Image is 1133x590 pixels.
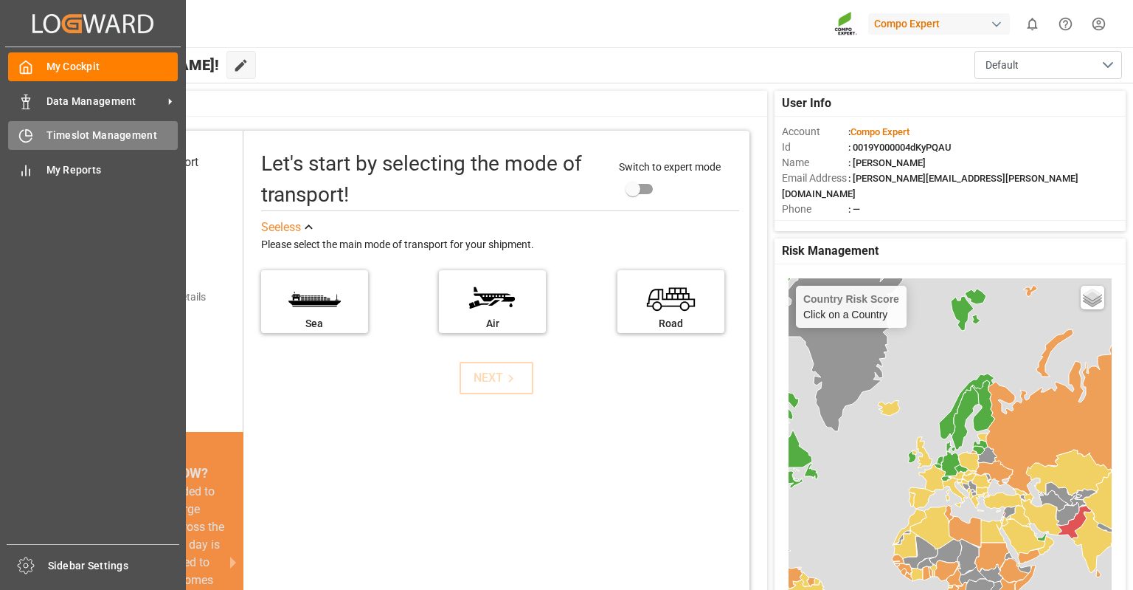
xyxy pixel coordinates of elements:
[46,162,179,178] span: My Reports
[8,52,178,81] a: My Cockpit
[850,126,909,137] span: Compo Expert
[974,51,1122,79] button: open menu
[782,140,848,155] span: Id
[8,121,178,150] a: Timeslot Management
[261,236,739,254] div: Please select the main mode of transport for your shipment.
[848,126,909,137] span: :
[1016,7,1049,41] button: show 0 new notifications
[261,219,301,236] div: See less
[8,155,178,184] a: My Reports
[474,369,519,387] div: NEXT
[782,95,831,112] span: User Info
[782,124,848,140] span: Account
[782,155,848,171] span: Name
[48,558,180,574] span: Sidebar Settings
[848,142,952,153] span: : 0019Y000004dKyPQAU
[268,316,361,332] div: Sea
[1081,286,1104,309] a: Layers
[868,13,1010,35] div: Compo Expert
[46,59,179,75] span: My Cockpit
[834,11,858,37] img: Screenshot%202023-09-29%20at%2010.02.21.png_1712312052.png
[625,316,717,332] div: Road
[782,202,848,217] span: Phone
[46,94,163,109] span: Data Management
[848,219,885,230] span: : Shipper
[60,51,219,79] span: Hello [PERSON_NAME]!
[619,161,721,173] span: Switch to expert mode
[1049,7,1082,41] button: Help Center
[446,316,538,332] div: Air
[261,148,605,210] div: Let's start by selecting the mode of transport!
[868,10,1016,38] button: Compo Expert
[114,289,206,305] div: Add shipping details
[782,173,1078,199] span: : [PERSON_NAME][EMAIL_ADDRESS][PERSON_NAME][DOMAIN_NAME]
[782,171,848,186] span: Email Address
[782,242,879,260] span: Risk Management
[460,362,533,394] button: NEXT
[803,293,899,320] div: Click on a Country
[46,128,179,143] span: Timeslot Management
[848,157,926,168] span: : [PERSON_NAME]
[782,217,848,233] span: Account Type
[848,204,860,215] span: : —
[803,293,899,305] h4: Country Risk Score
[985,58,1019,73] span: Default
